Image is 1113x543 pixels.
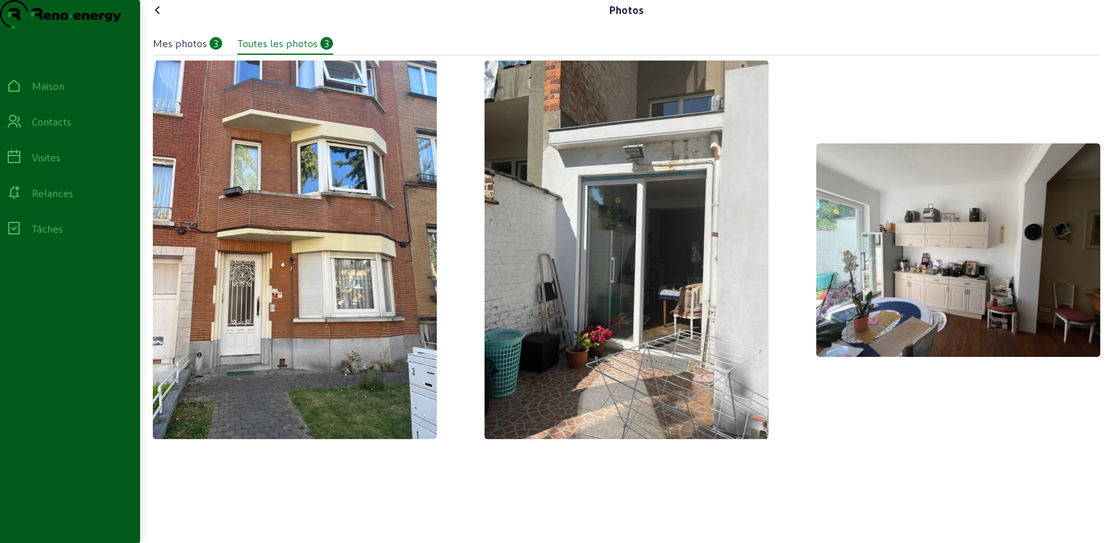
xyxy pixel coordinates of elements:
font: Photos [609,4,644,16]
font: Toutes les photos [237,37,318,49]
img: 6327381E-0911-43E3-AC93-00E89381B39C_1_105_c.jpeg [816,143,1100,357]
font: 3 [213,37,218,49]
font: Contacts [32,115,71,127]
font: Maison [32,80,64,92]
font: 3 [324,37,329,49]
font: Mes photos [153,37,207,49]
img: CB9A22D9-6AD8-43B4-BDC3-45EFE0ABFE24_1_105_c.jpeg [153,61,437,439]
font: Tâches [32,222,63,235]
font: Visites [32,151,60,163]
font: Relances [32,187,73,199]
img: E8285F7B-4971-4CB7-8184-C38AD9D51B4E_1_105_c.jpeg [485,61,769,439]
